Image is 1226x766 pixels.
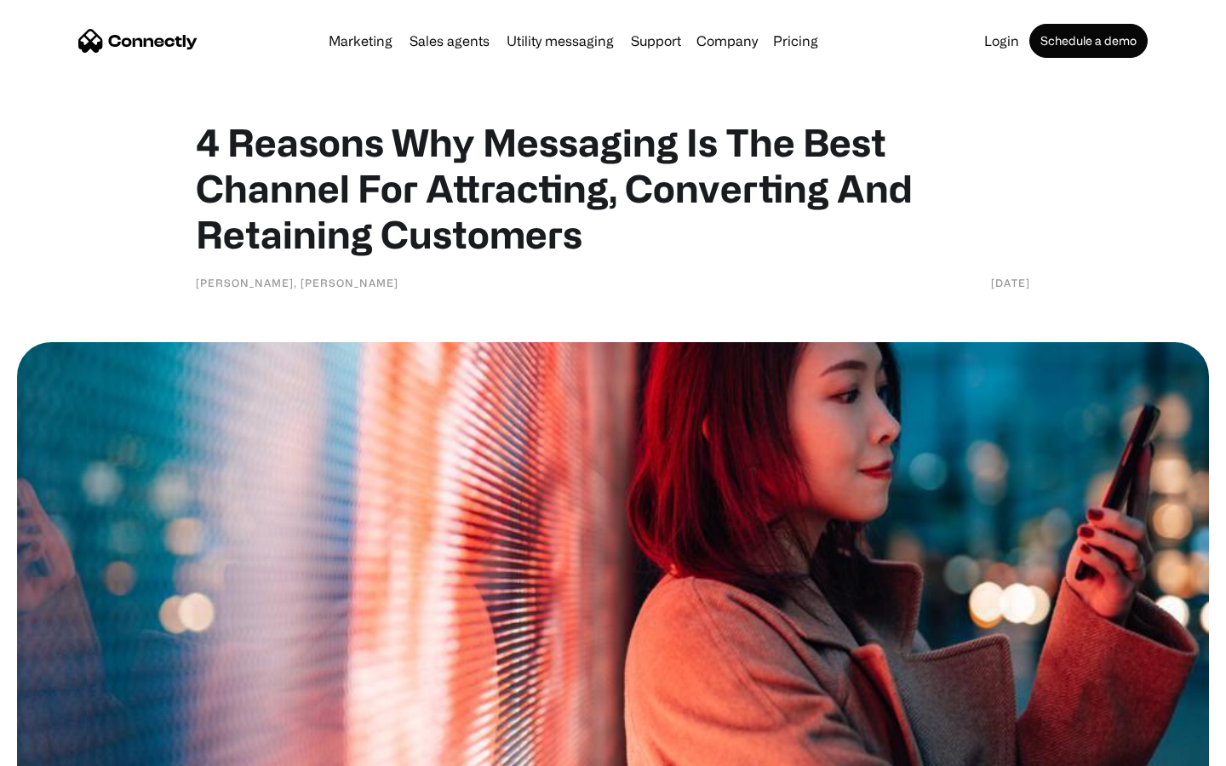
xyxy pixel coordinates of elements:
div: [DATE] [991,274,1030,291]
aside: Language selected: English [17,736,102,760]
div: [PERSON_NAME], [PERSON_NAME] [196,274,398,291]
div: Company [696,29,758,53]
a: Utility messaging [500,34,621,48]
a: Marketing [322,34,399,48]
a: Support [624,34,688,48]
h1: 4 Reasons Why Messaging Is The Best Channel For Attracting, Converting And Retaining Customers [196,119,1030,257]
ul: Language list [34,736,102,760]
a: Schedule a demo [1029,24,1148,58]
a: Pricing [766,34,825,48]
a: Sales agents [403,34,496,48]
a: Login [977,34,1026,48]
